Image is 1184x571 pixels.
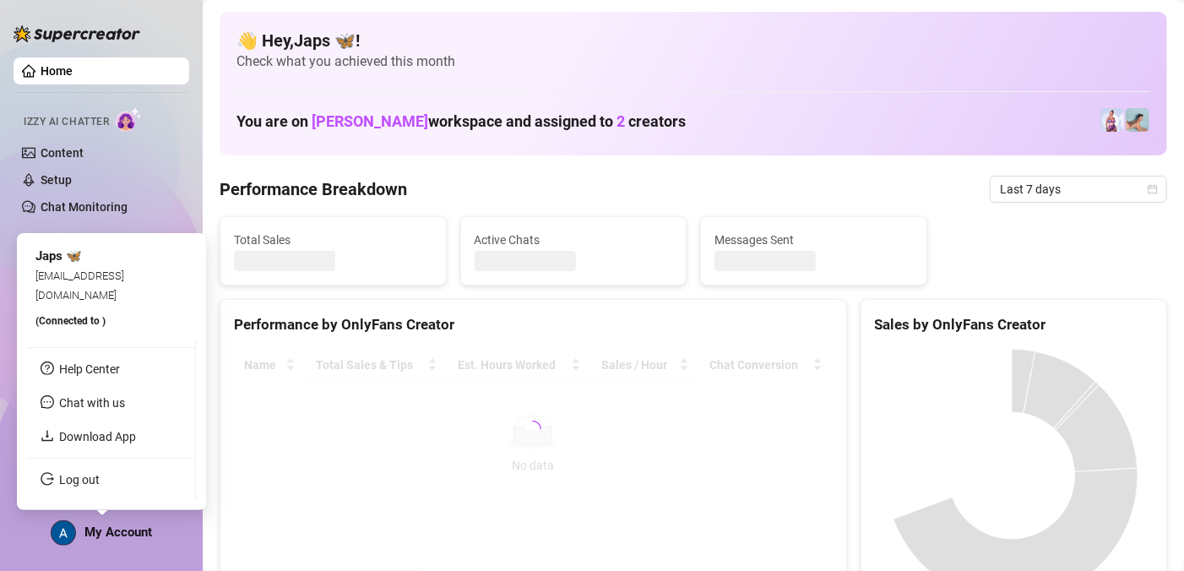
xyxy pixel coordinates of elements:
a: Log out [59,473,100,487]
span: [EMAIL_ADDRESS][DOMAIN_NAME] [35,269,124,301]
span: My Account [84,525,152,540]
img: O.st.p [1100,108,1124,132]
span: Total Sales [234,231,432,249]
span: loading [523,418,544,439]
span: calendar [1148,184,1158,194]
span: Chat with us [59,396,125,410]
h1: You are on workspace and assigned to creators [236,112,686,131]
span: (Connected to ) [35,315,106,327]
a: Chat Monitoring [41,200,128,214]
div: Sales by OnlyFans Creator [875,313,1153,336]
a: Help Center [59,362,120,376]
span: Active Chats [475,231,673,249]
span: [PERSON_NAME] [312,112,428,130]
img: logo-BBDzfeDw.svg [14,25,140,42]
a: Content [41,146,84,160]
a: Home [41,64,73,78]
span: Messages Sent [714,231,913,249]
span: Check what you achieved this month [236,52,1150,71]
li: Log out [27,466,195,493]
span: Japs 🦋 [35,248,82,264]
span: 2 [616,112,625,130]
span: message [41,395,54,409]
h4: 👋 Hey, Japs 🦋 ! [236,29,1150,52]
span: Izzy AI Chatter [24,114,109,130]
a: Setup [41,173,72,187]
div: Performance by OnlyFans Creator [234,313,833,336]
img: AI Chatter [116,107,142,132]
img: O.ST.P [1126,108,1149,132]
span: Last 7 days [1000,177,1157,202]
h4: Performance Breakdown [220,177,407,201]
img: ACg8ocLKeIC3_pvjouK2VjQ-EUj-VjB5RcThMWK5jHEIWxKPENHGIA=s96-c [52,521,75,545]
a: Download App [59,430,136,443]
